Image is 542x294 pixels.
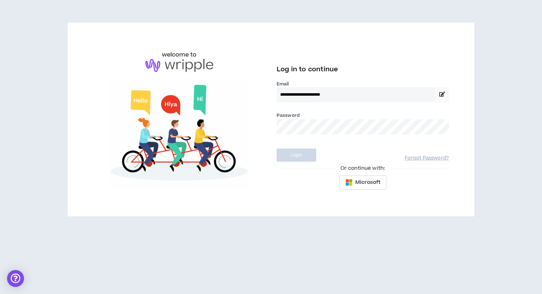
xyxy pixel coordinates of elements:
[336,164,390,172] span: Or continue with:
[405,155,449,162] a: Forgot Password?
[162,50,197,59] h6: welcome to
[93,79,265,188] img: Welcome to Wripple
[145,59,213,72] img: logo-brand.png
[277,112,300,119] label: Password
[7,270,24,287] div: Open Intercom Messenger
[339,175,386,190] button: Microsoft
[277,149,316,162] button: Login
[355,179,380,186] span: Microsoft
[277,65,338,74] span: Log in to continue
[277,81,449,87] label: Email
